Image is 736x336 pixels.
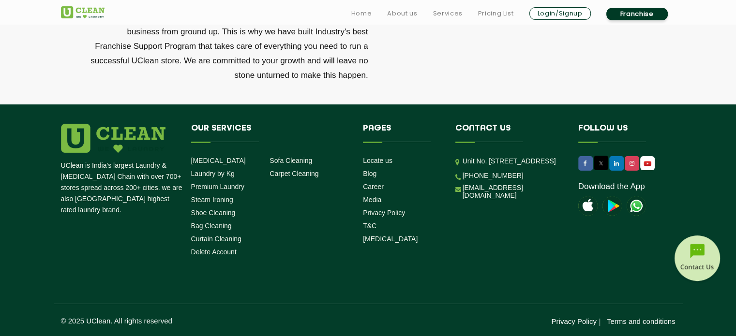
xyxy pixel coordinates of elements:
[61,6,105,18] img: UClean Laundry and Dry Cleaning
[61,160,184,216] p: UClean is India's largest Laundry & [MEDICAL_DATA] Chain with over 700+ stores spread across 200+...
[363,157,392,164] a: Locate us
[270,157,312,164] a: Sofa Cleaning
[387,8,417,19] a: About us
[351,8,372,19] a: Home
[90,10,368,83] p: At [GEOGRAPHIC_DATA], we understand how difficult it is to build a business from ground up. This ...
[463,172,524,179] a: [PHONE_NUMBER]
[61,317,368,325] p: © 2025 UClean. All rights reserved
[191,124,349,142] h4: Our Services
[363,235,418,243] a: [MEDICAL_DATA]
[191,157,246,164] a: [MEDICAL_DATA]
[270,170,318,177] a: Carpet Cleaning
[607,317,676,325] a: Terms and conditions
[363,196,381,204] a: Media
[641,159,654,169] img: UClean Laundry and Dry Cleaning
[191,170,235,177] a: Laundry by Kg
[463,156,564,167] p: Unit No. [STREET_ADDRESS]
[363,209,405,217] a: Privacy Policy
[673,235,721,284] img: contact-btn
[627,196,646,216] img: UClean Laundry and Dry Cleaning
[191,235,241,243] a: Curtain Cleaning
[602,196,622,216] img: playstoreicon.png
[433,8,462,19] a: Services
[551,317,596,325] a: Privacy Policy
[529,7,591,20] a: Login/Signup
[578,182,645,191] a: Download the App
[363,170,376,177] a: Blog
[191,222,232,230] a: Bag Cleaning
[463,184,564,199] a: [EMAIL_ADDRESS][DOMAIN_NAME]
[191,248,237,256] a: Delete Account
[455,124,564,142] h4: Contact us
[363,222,376,230] a: T&C
[606,8,668,20] a: Franchise
[478,8,514,19] a: Pricing List
[363,124,441,142] h4: Pages
[578,196,598,216] img: apple-icon.png
[578,124,663,142] h4: Follow us
[191,183,245,190] a: Premium Laundry
[363,183,384,190] a: Career
[61,124,165,153] img: logo.png
[191,196,233,204] a: Steam Ironing
[191,209,236,217] a: Shoe Cleaning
